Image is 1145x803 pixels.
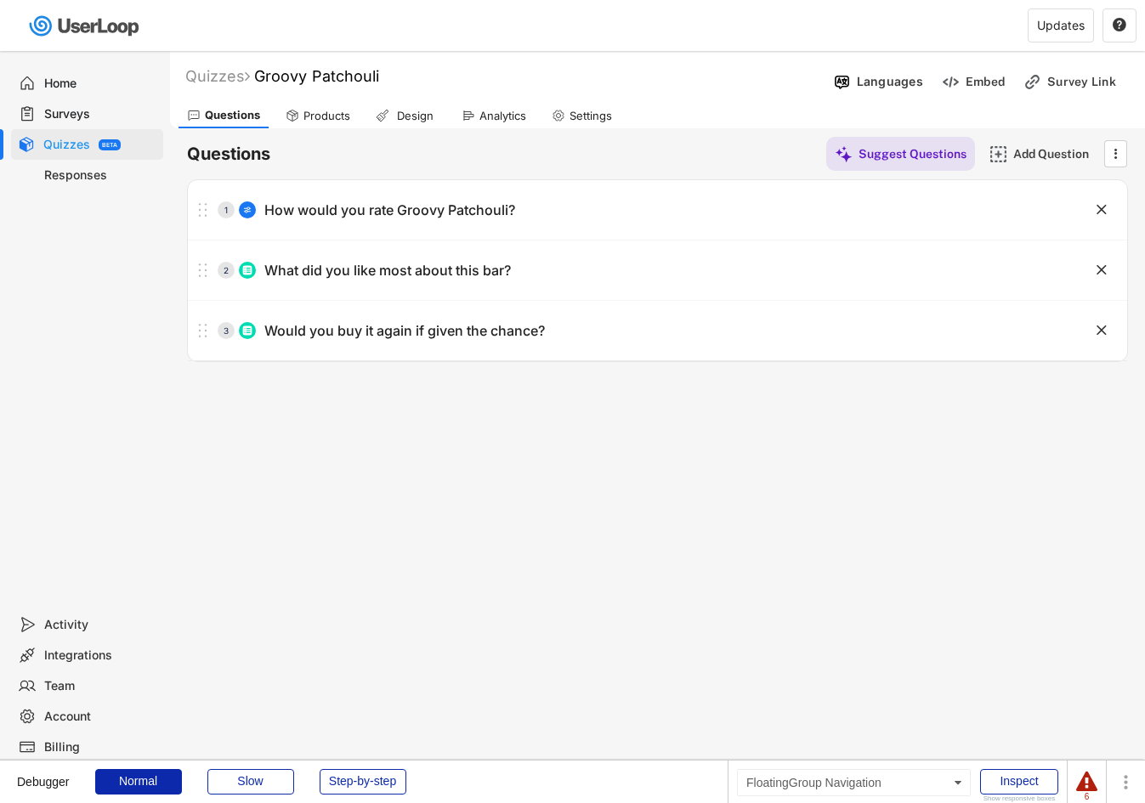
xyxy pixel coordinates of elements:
div: 6 [1076,793,1097,801]
div: Billing [44,739,156,755]
div: Embed [966,74,1005,89]
button:  [1093,201,1110,218]
div: Step-by-step [320,769,406,795]
img: MagicMajor%20%28Purple%29.svg [835,145,853,163]
div: Questions [205,108,260,122]
div: Languages [857,74,923,89]
h6: Questions [187,143,270,166]
div: Show responsive boxes [980,795,1058,802]
img: LinkMinor.svg [1023,73,1041,91]
div: Analytics [479,109,526,123]
text:  [1097,261,1107,279]
img: Language%20Icon.svg [833,73,851,91]
button:  [1107,141,1124,167]
div: Debugger [17,761,70,788]
div: Would you buy it again if given the chance? [264,322,545,340]
div: FloatingGroup Navigation [737,769,971,796]
div: Normal [95,769,182,795]
text:  [1114,144,1118,162]
text:  [1097,321,1107,339]
div: How would you rate Groovy Patchouli? [264,201,515,219]
div: Responses [44,167,156,184]
div: Add Question [1013,146,1098,161]
div: Account [44,709,156,725]
div: Team [44,678,156,694]
div: Inspect [980,769,1058,795]
div: Products [303,109,350,123]
div: BETA [102,142,117,148]
img: userloop-logo-01.svg [26,8,145,43]
img: EmbedMinor.svg [942,73,960,91]
button:  [1093,262,1110,279]
img: AdjustIcon.svg [242,205,252,215]
div: 3 [218,326,235,335]
div: Quizzes [43,137,90,153]
text:  [1113,17,1126,32]
div: Home [44,76,156,92]
div: Quizzes [185,66,250,86]
div: Settings [570,109,612,123]
button:  [1112,18,1127,33]
div: What did you like most about this bar? [264,262,511,280]
div: 1 [218,206,235,214]
font: Groovy Patchouli [254,67,379,85]
div: Slow [207,769,294,795]
img: AddMajor.svg [989,145,1007,163]
img: ListMajor.svg [242,265,252,275]
text:  [1097,201,1107,218]
div: Design [394,109,436,123]
img: ListMajor.svg [242,325,252,336]
div: 2 [218,266,235,274]
button:  [1093,322,1110,339]
div: Activity [44,617,156,633]
div: Updates [1037,20,1085,31]
div: Suggest Questions [859,146,966,161]
div: Surveys [44,106,156,122]
div: Survey Link [1047,74,1132,89]
div: Integrations [44,647,156,664]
